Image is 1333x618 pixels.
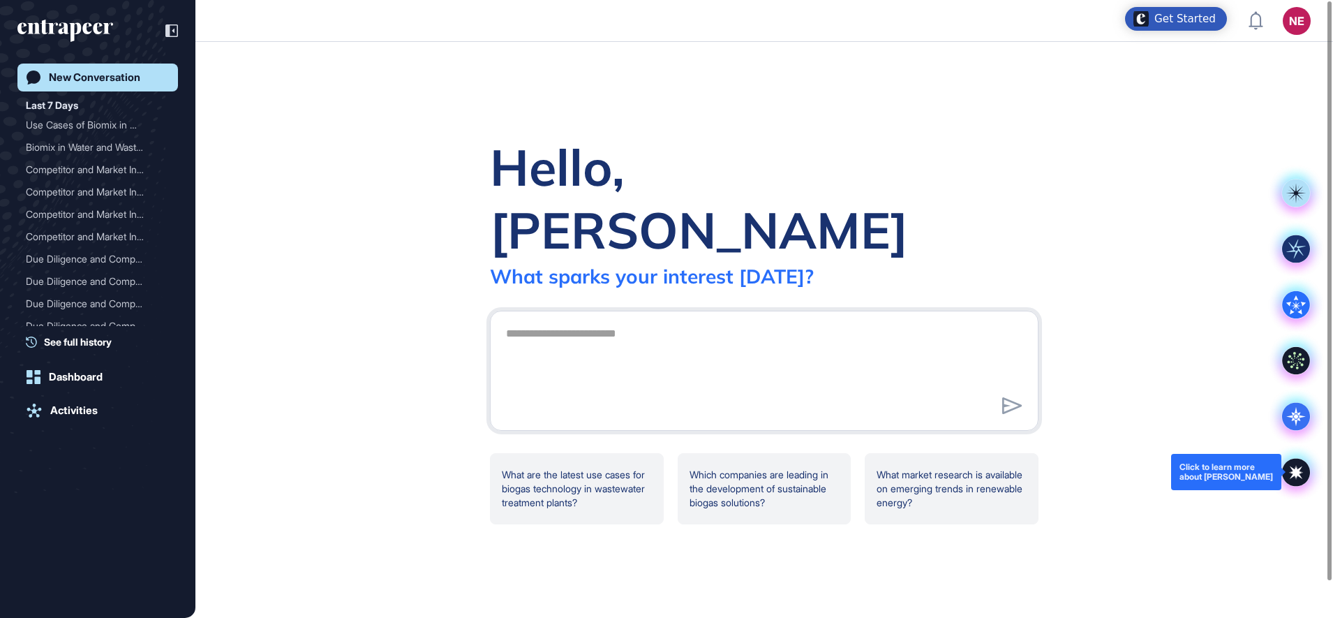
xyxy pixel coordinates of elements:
div: Competitor and Market Intelligence for Biomix in Global and Turkish Water and Wastewater Technolo... [26,203,170,226]
div: Due Diligence and Competi... [26,315,158,337]
div: Use Cases of Biomix in Water and Wastewater Technology in Global and Turkish Markets [26,114,170,136]
a: Dashboard [17,363,178,391]
div: Get Started [1154,12,1216,26]
a: New Conversation [17,64,178,91]
div: Dashboard [49,371,103,383]
div: Competitor and Market Int... [26,226,158,248]
div: Due Diligence and Competitor Intelligence Report for Biomix/ComBIOMIX in Wastewater Treatment and... [26,270,170,293]
div: Competitor and Market Intelligence for Biomix in Water and Wastewater Technology: Focus on Wastew... [26,226,170,248]
button: NE [1283,7,1311,35]
div: Due Diligence and Competi... [26,270,158,293]
div: Due Diligence and Competi... [26,293,158,315]
div: Last 7 Days [26,97,78,114]
div: Which companies are leading in the development of sustainable biogas solutions? [678,453,851,524]
div: Competitor and Market Int... [26,203,158,226]
div: Biomix in Water and Wastewater Technology: Competitor and Market Intelligence in Global and Turke... [26,136,170,159]
a: See full history [26,334,178,349]
div: What sparks your interest [DATE]? [490,264,814,288]
div: Competitor and Market Int... [26,159,158,181]
div: Click to learn more about [PERSON_NAME] [1179,462,1273,482]
div: Due Diligence and Competitor Intelligence Report for Biomix / ComBIOMIX in Wastewater Treatment a... [26,248,170,270]
div: Due Diligence and Competitor Intelligence Report for Biomix/ComBIOMIX in Wastewater Treatment and... [26,315,170,337]
div: What market research is available on emerging trends in renewable energy? [865,453,1038,524]
div: Hello, [PERSON_NAME] [490,135,1038,261]
div: Open Get Started checklist [1125,7,1227,31]
div: Competitor and Market Intelligence for Biomix in Global and Turkey's Wastewater Treatment and Wat... [26,181,170,203]
div: Use Cases of Biomix in Wa... [26,114,158,136]
div: Due Diligence and Competi... [26,248,158,270]
div: Biomix in Water and Waste... [26,136,158,159]
div: New Conversation [49,71,140,84]
a: Activities [17,397,178,425]
span: See full history [44,334,112,349]
div: entrapeer-logo [17,20,113,42]
img: launcher-image-alternative-text [1133,11,1149,27]
div: Activities [50,404,98,417]
div: Due Diligence and Competitor Intelligence Report for Biomix/ComBIOMIX in Wastewater Treatment and... [26,293,170,315]
div: Competitor and Market Int... [26,181,158,203]
div: Competitor and Market Intelligence for Biomix in Global Water and Wastewater Technology, with a F... [26,159,170,181]
div: What are the latest use cases for biogas technology in wastewater treatment plants? [490,453,664,524]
